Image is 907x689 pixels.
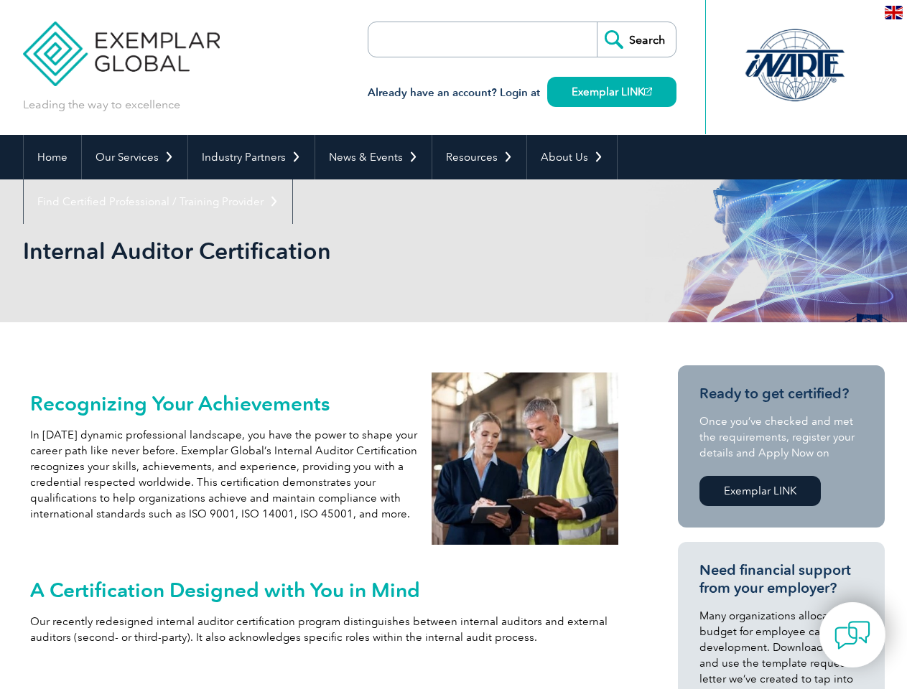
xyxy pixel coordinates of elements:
img: open_square.png [644,88,652,95]
a: News & Events [315,135,432,179]
a: Resources [432,135,526,179]
a: Our Services [82,135,187,179]
img: contact-chat.png [834,617,870,653]
h3: Already have an account? Login at [368,84,676,102]
a: About Us [527,135,617,179]
h1: Internal Auditor Certification [23,237,575,265]
input: Search [597,22,676,57]
img: en [885,6,903,19]
p: Our recently redesigned internal auditor certification program distinguishes between internal aud... [30,614,619,645]
p: Leading the way to excellence [23,97,180,113]
a: Exemplar LINK [699,476,821,506]
p: In [DATE] dynamic professional landscape, you have the power to shape your career path like never... [30,427,418,522]
a: Find Certified Professional / Training Provider [24,179,292,224]
a: Exemplar LINK [547,77,676,107]
a: Home [24,135,81,179]
h2: Recognizing Your Achievements [30,392,418,415]
h3: Need financial support from your employer? [699,561,863,597]
h2: A Certification Designed with You in Mind [30,578,619,601]
p: Once you’ve checked and met the requirements, register your details and Apply Now on [699,413,863,461]
a: Industry Partners [188,135,315,179]
img: internal auditors [432,372,618,545]
h3: Ready to get certified? [699,385,863,403]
